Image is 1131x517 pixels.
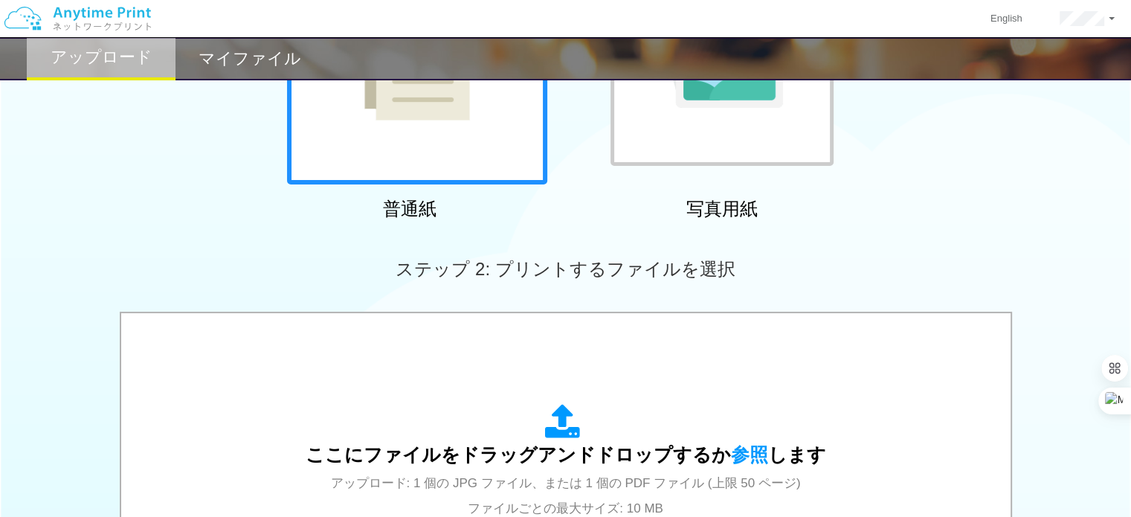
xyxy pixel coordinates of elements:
h2: 写真用紙 [592,199,852,219]
span: ここにファイルをドラッグアンドドロップするか します [306,444,826,465]
span: ステップ 2: プリントするファイルを選択 [396,259,735,279]
span: アップロード: 1 個の JPG ファイル、または 1 個の PDF ファイル (上限 50 ページ) ファイルごとの最大サイズ: 10 MB [331,476,801,516]
h2: 普通紙 [280,199,540,219]
h2: アップロード [51,48,152,66]
span: 参照 [731,444,768,465]
h2: マイファイル [199,50,301,68]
